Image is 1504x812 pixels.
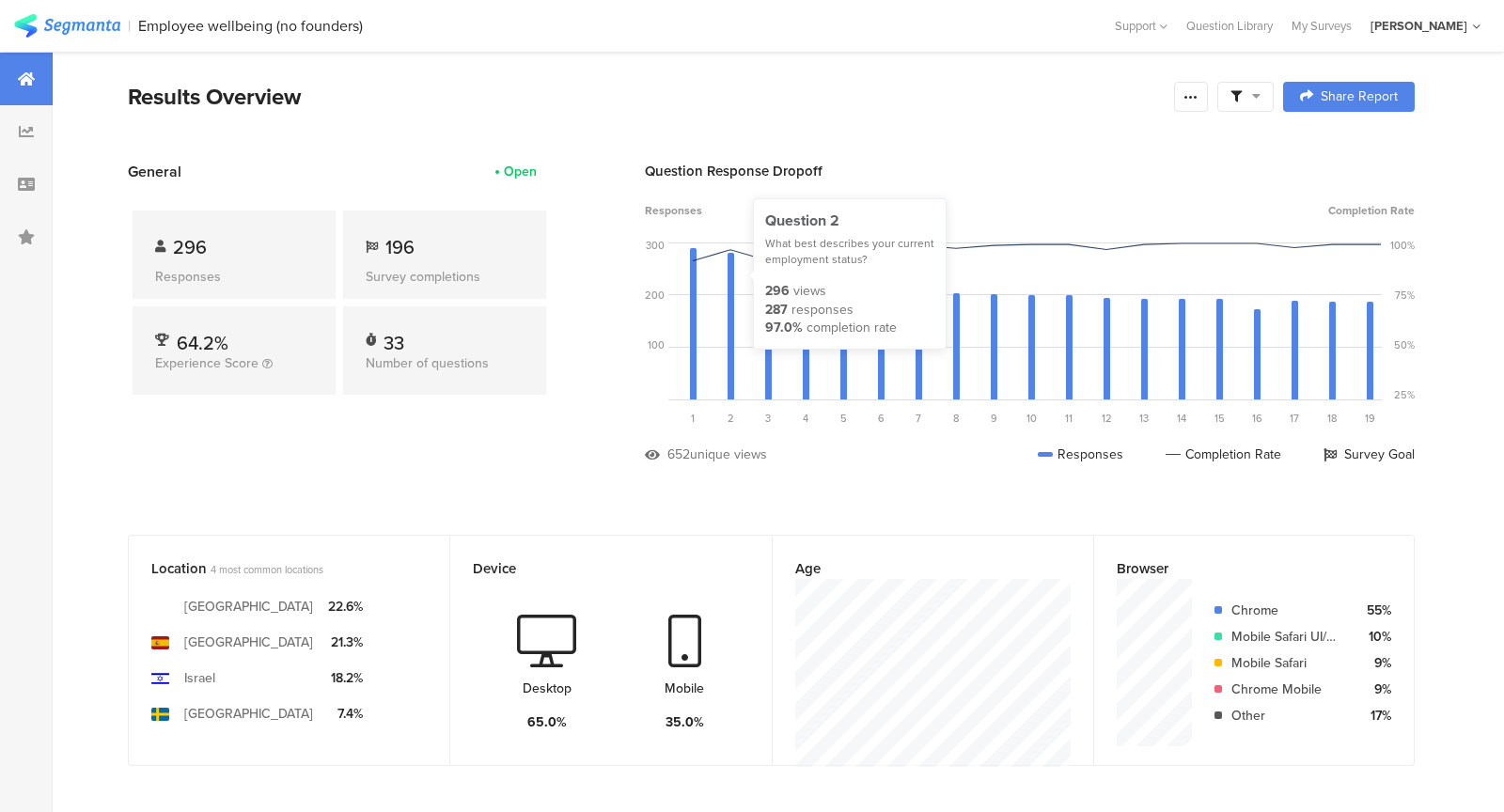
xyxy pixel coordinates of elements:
[728,411,734,426] span: 2
[1290,411,1299,426] span: 17
[155,267,313,287] div: Responses
[690,445,767,464] div: unique views
[1231,627,1343,647] div: Mobile Safari UI/WKWebView
[1358,679,1391,699] div: 9%
[184,632,313,652] div: [GEOGRAPHIC_DATA]
[366,353,489,373] span: Number of questions
[1231,679,1343,699] div: Chrome Mobile
[1328,202,1415,219] span: Completion Rate
[1231,653,1343,673] div: Mobile Safari
[1177,17,1282,35] a: Question Library
[1115,11,1167,40] div: Support
[878,411,885,426] span: 6
[807,319,897,337] div: completion rate
[184,668,215,688] div: Israel
[840,411,847,426] span: 5
[1324,445,1415,464] div: Survey Goal
[1358,627,1391,647] div: 10%
[1365,411,1375,426] span: 19
[211,562,323,577] span: 4 most common locations
[128,80,1165,114] div: Results Overview
[1358,706,1391,726] div: 17%
[1394,337,1415,352] div: 50%
[791,301,854,320] div: responses
[646,238,665,253] div: 300
[645,202,702,219] span: Responses
[504,162,537,181] div: Open
[173,233,207,261] span: 296
[1065,411,1073,426] span: 11
[1395,288,1415,303] div: 75%
[1038,445,1123,464] div: Responses
[1321,90,1398,103] span: Share Report
[328,632,363,652] div: 21.3%
[1327,411,1337,426] span: 18
[473,558,717,579] div: Device
[953,411,959,426] span: 8
[665,679,704,698] div: Mobile
[991,411,997,426] span: 9
[384,329,404,348] div: 33
[138,17,363,35] div: Employee wellbeing (no founders)
[184,597,313,617] div: [GEOGRAPHIC_DATA]
[1214,411,1225,426] span: 15
[1231,601,1343,620] div: Chrome
[803,411,808,426] span: 4
[523,679,572,698] div: Desktop
[366,267,524,287] div: Survey completions
[184,704,313,724] div: [GEOGRAPHIC_DATA]
[648,337,665,352] div: 100
[1026,411,1037,426] span: 10
[793,282,826,301] div: views
[765,301,788,320] div: 287
[765,319,803,337] div: 97.0%
[765,282,790,301] div: 296
[1358,653,1391,673] div: 9%
[765,236,934,268] div: What best describes your current employment status?
[328,597,363,617] div: 22.6%
[765,411,771,426] span: 3
[151,558,396,579] div: Location
[795,558,1040,579] div: Age
[1371,17,1467,35] div: [PERSON_NAME]
[1166,445,1281,464] div: Completion Rate
[14,14,120,38] img: segmanta logo
[1252,411,1262,426] span: 16
[1358,601,1391,620] div: 55%
[765,211,934,231] div: Question 2
[691,411,695,426] span: 1
[666,712,704,732] div: 35.0%
[667,445,690,464] div: 652
[527,712,567,732] div: 65.0%
[645,288,665,303] div: 200
[1177,411,1186,426] span: 14
[1231,706,1343,726] div: Other
[1117,558,1360,579] div: Browser
[328,704,363,724] div: 7.4%
[1282,17,1361,35] a: My Surveys
[1394,387,1415,402] div: 25%
[128,15,131,37] div: |
[645,161,1415,181] div: Question Response Dropoff
[1139,411,1149,426] span: 13
[916,411,921,426] span: 7
[1102,411,1112,426] span: 12
[155,353,258,373] span: Experience Score
[177,329,228,357] span: 64.2%
[328,668,363,688] div: 18.2%
[128,161,181,182] span: General
[385,233,415,261] span: 196
[1390,238,1415,253] div: 100%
